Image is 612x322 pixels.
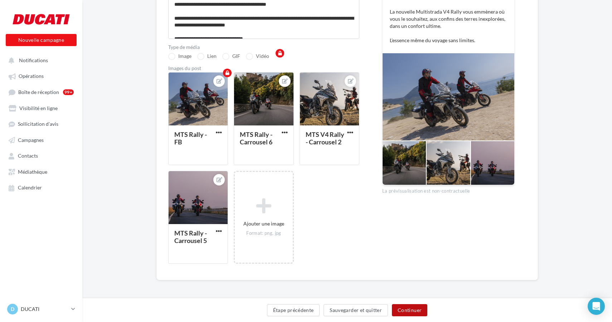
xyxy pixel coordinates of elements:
[306,130,344,146] div: MTS V4 Rally - Carrousel 2
[4,101,78,114] a: Visibilité en ligne
[63,89,74,95] div: 99+
[19,105,58,111] span: Visibilité en ligne
[4,165,78,178] a: Médiathèque
[4,181,78,194] a: Calendrier
[267,304,320,316] button: Étape précédente
[4,85,78,99] a: Boîte de réception99+
[240,130,272,146] div: MTS Rally - Carrousel 6
[11,306,14,313] span: D
[18,89,59,95] span: Boîte de réception
[174,130,207,146] div: MTS Rally - FB
[324,304,388,316] button: Sauvegarder et quitter
[6,302,77,316] a: D DUCATI
[4,133,78,146] a: Campagnes
[18,185,42,191] span: Calendrier
[4,54,75,66] button: Notifications
[18,153,38,159] span: Contacts
[168,66,359,71] div: Images du post
[18,121,58,127] span: Sollicitation d'avis
[392,304,427,316] button: Continuer
[174,229,207,244] div: MTS Rally - Carrousel 5
[4,117,78,130] a: Sollicitation d'avis
[18,169,47,175] span: Médiathèque
[168,45,359,50] label: Type de média
[4,69,78,82] a: Opérations
[382,185,515,194] div: La prévisualisation est non-contractuelle
[21,306,68,313] p: DUCATI
[19,73,44,79] span: Opérations
[6,34,77,46] button: Nouvelle campagne
[4,149,78,162] a: Contacts
[18,137,44,143] span: Campagnes
[588,298,605,315] div: Open Intercom Messenger
[19,57,48,63] span: Notifications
